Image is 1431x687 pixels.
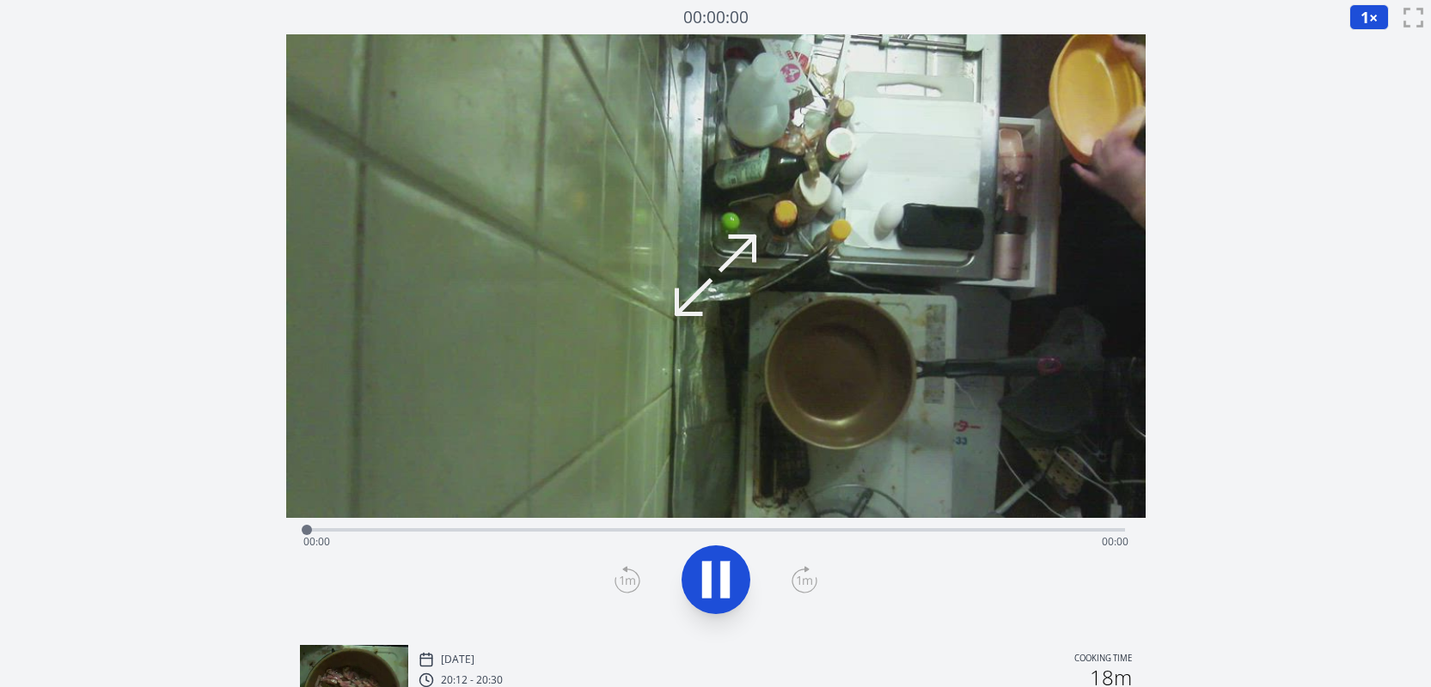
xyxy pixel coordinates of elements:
[683,5,749,30] a: 00:00:00
[1102,534,1128,549] span: 00:00
[1074,652,1132,667] p: Cooking time
[441,653,474,666] p: [DATE]
[1361,7,1369,27] span: 1
[441,673,503,687] p: 20:12 - 20:30
[1349,4,1389,30] button: 1×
